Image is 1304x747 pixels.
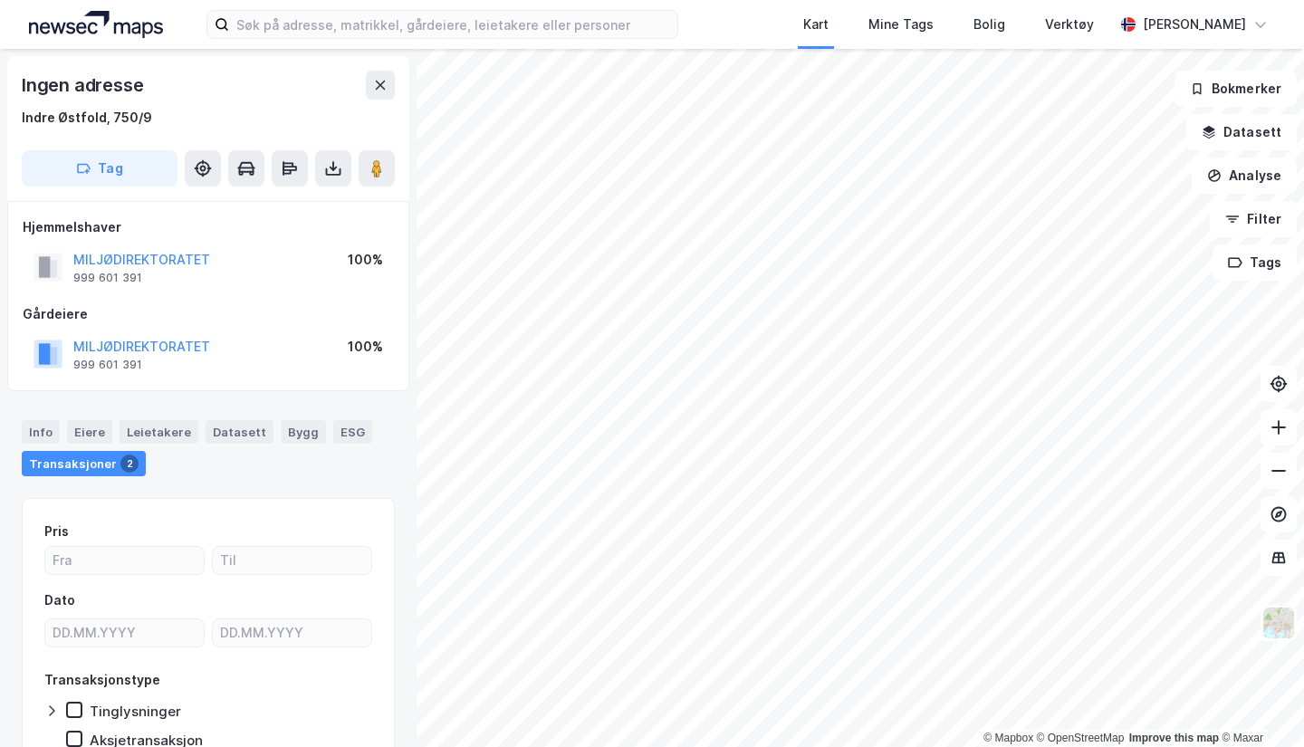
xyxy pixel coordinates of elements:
[45,547,204,574] input: Fra
[333,420,372,444] div: ESG
[1192,158,1297,194] button: Analyse
[206,420,273,444] div: Datasett
[22,107,152,129] div: Indre Østfold, 750/9
[1213,660,1304,747] div: Kontrollprogram for chat
[1037,732,1125,744] a: OpenStreetMap
[1175,71,1297,107] button: Bokmerker
[1261,606,1296,640] img: Z
[803,14,829,35] div: Kart
[120,455,139,473] div: 2
[213,547,371,574] input: Til
[1143,14,1246,35] div: [PERSON_NAME]
[1186,114,1297,150] button: Datasett
[1213,660,1304,747] iframe: Chat Widget
[868,14,934,35] div: Mine Tags
[1210,201,1297,237] button: Filter
[73,358,142,372] div: 999 601 391
[22,71,147,100] div: Ingen adresse
[44,521,69,542] div: Pris
[29,11,163,38] img: logo.a4113a55bc3d86da70a041830d287a7e.svg
[23,216,394,238] div: Hjemmelshaver
[120,420,198,444] div: Leietakere
[1213,244,1297,281] button: Tags
[973,14,1005,35] div: Bolig
[44,669,160,691] div: Transaksjonstype
[44,589,75,611] div: Dato
[348,336,383,358] div: 100%
[1129,732,1219,744] a: Improve this map
[1045,14,1094,35] div: Verktøy
[213,619,371,646] input: DD.MM.YYYY
[281,420,326,444] div: Bygg
[67,420,112,444] div: Eiere
[983,732,1033,744] a: Mapbox
[73,271,142,285] div: 999 601 391
[22,150,177,187] button: Tag
[229,11,677,38] input: Søk på adresse, matrikkel, gårdeiere, leietakere eller personer
[22,451,146,476] div: Transaksjoner
[90,703,181,720] div: Tinglysninger
[45,619,204,646] input: DD.MM.YYYY
[23,303,394,325] div: Gårdeiere
[348,249,383,271] div: 100%
[22,420,60,444] div: Info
